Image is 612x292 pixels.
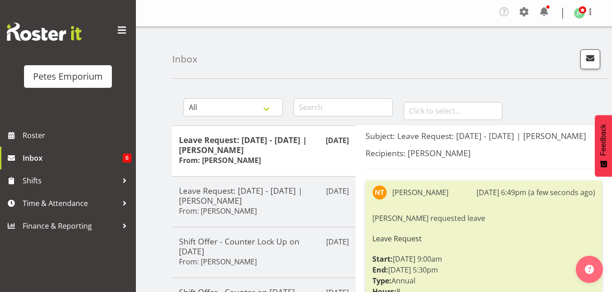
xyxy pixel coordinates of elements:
[372,265,388,275] strong: End:
[372,185,387,200] img: nicole-thomson8388.jpg
[23,174,118,187] span: Shifts
[294,98,393,116] input: Search
[585,265,594,274] img: help-xxl-2.png
[23,151,123,165] span: Inbox
[123,153,131,163] span: 6
[477,187,595,198] div: [DATE] 6:49pm (a few seconds ago)
[179,156,261,165] h6: From: [PERSON_NAME]
[366,148,602,158] h5: Recipients: [PERSON_NAME]
[326,236,349,247] p: [DATE]
[372,235,595,243] h6: Leave Request
[172,54,198,64] h4: Inbox
[179,206,257,215] h6: From: [PERSON_NAME]
[23,219,118,233] span: Finance & Reporting
[372,254,393,264] strong: Start:
[366,131,602,141] h5: Subject: Leave Request: [DATE] - [DATE] | [PERSON_NAME]
[33,70,103,83] div: Petes Emporium
[179,186,349,206] h5: Leave Request: [DATE] - [DATE] | [PERSON_NAME]
[179,257,257,266] h6: From: [PERSON_NAME]
[574,8,585,19] img: jodine-bunn132.jpg
[599,124,607,156] span: Feedback
[7,23,82,41] img: Rosterit website logo
[326,186,349,196] p: [DATE]
[372,276,391,286] strong: Type:
[179,236,349,256] h5: Shift Offer - Counter Lock Up on [DATE]
[23,129,131,142] span: Roster
[392,187,448,198] div: [PERSON_NAME]
[326,135,349,146] p: [DATE]
[404,102,503,120] input: Click to select...
[179,135,349,155] h5: Leave Request: [DATE] - [DATE] | [PERSON_NAME]
[23,196,118,210] span: Time & Attendance
[595,115,612,177] button: Feedback - Show survey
